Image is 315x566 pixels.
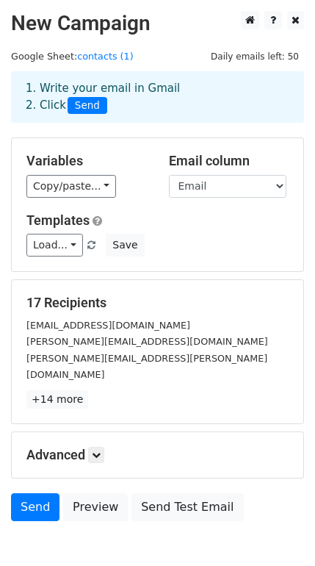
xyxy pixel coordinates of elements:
[26,295,289,311] h5: 17 Recipients
[26,153,147,169] h5: Variables
[63,493,128,521] a: Preview
[26,175,116,198] a: Copy/paste...
[26,320,190,331] small: [EMAIL_ADDRESS][DOMAIN_NAME]
[26,353,267,381] small: [PERSON_NAME][EMAIL_ADDRESS][PERSON_NAME][DOMAIN_NAME]
[68,97,107,115] span: Send
[26,212,90,228] a: Templates
[131,493,243,521] a: Send Test Email
[15,80,300,114] div: 1. Write your email in Gmail 2. Click
[77,51,133,62] a: contacts (1)
[11,51,134,62] small: Google Sheet:
[106,234,144,257] button: Save
[26,447,289,463] h5: Advanced
[169,153,289,169] h5: Email column
[11,493,59,521] a: Send
[242,495,315,566] iframe: Chat Widget
[206,49,304,65] span: Daily emails left: 50
[26,390,88,409] a: +14 more
[11,11,304,36] h2: New Campaign
[26,336,268,347] small: [PERSON_NAME][EMAIL_ADDRESS][DOMAIN_NAME]
[26,234,83,257] a: Load...
[206,51,304,62] a: Daily emails left: 50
